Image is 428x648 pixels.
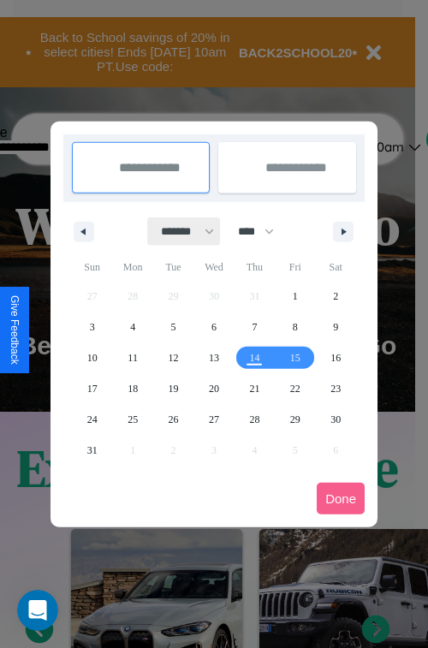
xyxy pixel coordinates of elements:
[169,342,179,373] span: 12
[72,253,112,281] span: Sun
[72,312,112,342] button: 3
[153,342,193,373] button: 12
[330,373,341,404] span: 23
[72,435,112,466] button: 31
[112,312,152,342] button: 4
[316,404,356,435] button: 30
[209,373,219,404] span: 20
[112,373,152,404] button: 18
[290,373,300,404] span: 22
[330,342,341,373] span: 16
[72,373,112,404] button: 17
[316,281,356,312] button: 2
[193,342,234,373] button: 13
[316,373,356,404] button: 23
[72,342,112,373] button: 10
[153,373,193,404] button: 19
[275,373,315,404] button: 22
[290,342,300,373] span: 15
[153,253,193,281] span: Tue
[87,342,98,373] span: 10
[316,342,356,373] button: 16
[153,404,193,435] button: 26
[330,404,341,435] span: 30
[316,253,356,281] span: Sat
[87,435,98,466] span: 31
[169,373,179,404] span: 19
[235,404,275,435] button: 28
[275,253,315,281] span: Fri
[72,404,112,435] button: 24
[169,404,179,435] span: 26
[293,312,298,342] span: 8
[193,253,234,281] span: Wed
[275,404,315,435] button: 29
[153,312,193,342] button: 5
[235,342,275,373] button: 14
[112,253,152,281] span: Mon
[275,342,315,373] button: 15
[290,404,300,435] span: 29
[112,342,152,373] button: 11
[249,373,259,404] span: 21
[316,312,356,342] button: 9
[293,281,298,312] span: 1
[235,312,275,342] button: 7
[87,404,98,435] span: 24
[275,281,315,312] button: 1
[275,312,315,342] button: 8
[249,404,259,435] span: 28
[171,312,176,342] span: 5
[112,404,152,435] button: 25
[9,295,21,365] div: Give Feedback
[249,342,259,373] span: 14
[128,373,138,404] span: 18
[128,404,138,435] span: 25
[252,312,257,342] span: 7
[130,312,135,342] span: 4
[17,590,58,631] iframe: Intercom live chat
[128,342,138,373] span: 11
[90,312,95,342] span: 3
[317,483,365,514] button: Done
[235,253,275,281] span: Thu
[333,281,338,312] span: 2
[235,373,275,404] button: 21
[209,404,219,435] span: 27
[193,404,234,435] button: 27
[333,312,338,342] span: 9
[193,373,234,404] button: 20
[87,373,98,404] span: 17
[193,312,234,342] button: 6
[211,312,217,342] span: 6
[209,342,219,373] span: 13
